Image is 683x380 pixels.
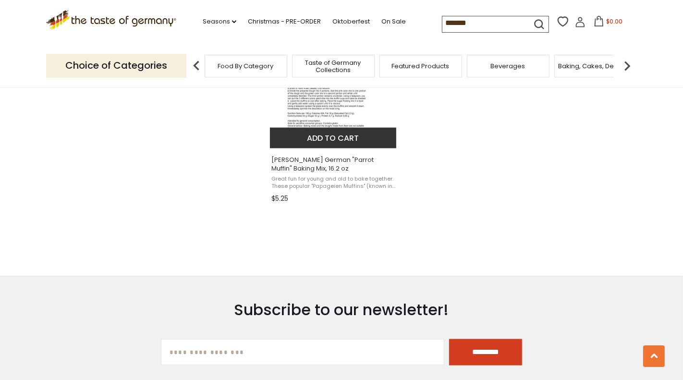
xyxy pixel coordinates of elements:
p: Choice of Categories [46,54,186,77]
span: Great fun for young and old to bake together. These popular "Papageien Muffins" (known in the US ... [271,175,396,190]
img: next arrow [618,56,637,75]
span: [PERSON_NAME] German "Parrot Muffin" Baking Mix, 16.2 oz [271,156,396,173]
a: Beverages [491,62,525,70]
a: Food By Category [218,62,274,70]
button: Add to cart [270,128,396,148]
a: Featured Products [392,62,450,70]
a: Baking, Cakes, Desserts [558,62,633,70]
h3: Subscribe to our newsletter! [161,301,522,320]
a: On Sale [381,16,406,27]
a: Christmas - PRE-ORDER [248,16,321,27]
a: Taste of Germany Collections [295,59,372,74]
a: Oktoberfest [332,16,370,27]
a: Seasons [203,16,236,27]
a: Kathi German [270,4,397,206]
span: $5.25 [271,194,288,204]
span: $0.00 [606,17,622,25]
button: $0.00 [587,16,628,30]
img: previous arrow [187,56,206,75]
